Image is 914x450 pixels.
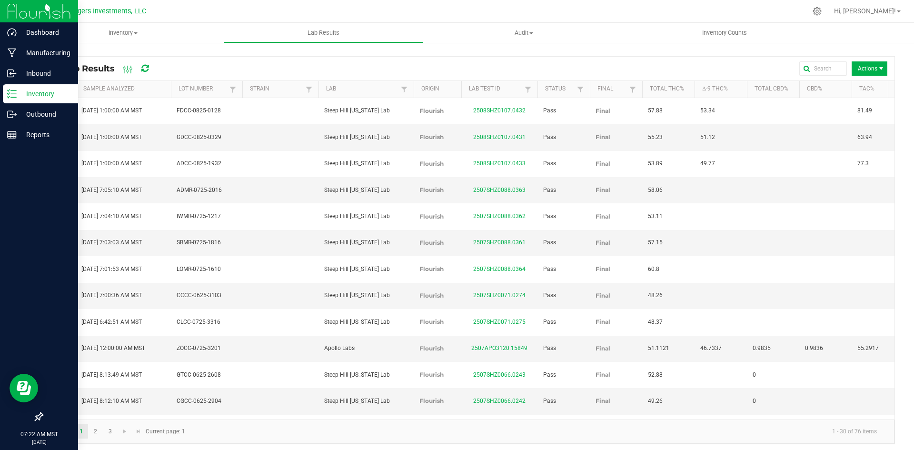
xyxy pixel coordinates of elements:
[852,61,887,76] li: Actions
[135,428,142,435] span: Go to the last page
[419,345,444,352] span: Flourish
[324,134,390,140] span: Steep Hill [US_STATE] Lab
[799,61,847,76] input: Search
[421,85,457,93] a: OriginSortable
[419,371,444,378] span: Flourish
[324,345,355,351] span: Apollo Labs
[177,371,221,378] span: GTCC-0625-2608
[81,239,142,246] span: [DATE] 7:03:03 AM MST
[4,439,74,446] p: [DATE]
[648,345,669,351] span: 51.1121
[419,397,444,404] span: Flourish
[177,292,221,299] span: CCCC-0625-3103
[295,29,352,37] span: Lab Results
[543,160,556,167] span: Pass
[700,160,715,167] span: 49.77
[303,83,315,95] a: Filter
[118,424,132,439] a: Go to the next page
[179,85,227,93] a: Lot NumberSortable
[83,85,167,93] a: Sample AnalyzedSortable
[250,85,303,93] a: StrainSortable
[121,428,129,435] span: Go to the next page
[473,398,526,404] a: 2507SHZ0066.0242
[7,28,17,37] inline-svg: Dashboard
[177,398,221,404] span: CGCC-0625-2904
[7,48,17,58] inline-svg: Manufacturing
[324,371,390,378] span: Steep Hill [US_STATE] Lab
[473,107,526,114] a: 2508SHZ0107.0432
[543,107,556,114] span: Pass
[650,85,691,93] a: Total THC%Sortable
[543,292,556,299] span: Pass
[177,345,221,351] span: ZOCC-0725-3201
[48,7,146,15] span: Life Changers Investments, LLC
[74,424,88,439] a: Page 1
[191,424,884,440] kendo-pager-info: 1 - 30 of 76 items
[543,239,556,246] span: Pass
[177,160,221,167] span: ADCC-0825-1932
[81,213,142,220] span: [DATE] 7:04:10 AM MST
[324,187,390,193] span: Steep Hill [US_STATE] Lab
[805,345,823,351] span: 0.9836
[522,83,534,95] a: Filter
[81,134,142,140] span: [DATE] 1:00:00 AM MST
[545,85,574,93] a: StatusSortable
[857,107,872,114] span: 81.49
[857,160,869,167] span: 77.3
[473,160,526,167] a: 2508SHZ0107.0433
[596,318,610,325] span: Final
[543,187,556,193] span: Pass
[700,345,722,351] span: 46.7337
[648,398,663,404] span: 49.26
[596,107,610,114] span: Final
[753,371,756,378] span: 0
[543,398,556,404] span: Pass
[419,318,444,325] span: Flourish
[473,292,526,299] a: 2507SHZ0071.0274
[648,371,663,378] span: 52.88
[177,213,221,220] span: IWMR-0725-1217
[597,85,626,93] a: FinalSortable
[473,134,526,140] a: 2508SHZ0107.0431
[648,107,663,114] span: 57.88
[596,186,610,193] span: Final
[81,292,142,299] span: [DATE] 7:00:36 AM MST
[23,23,223,43] a: Inventory
[419,133,444,140] span: Flourish
[627,83,638,95] a: Filter
[473,371,526,378] a: 2507SHZ0066.0243
[648,134,663,140] span: 55.23
[81,371,142,378] span: [DATE] 8:13:49 AM MST
[648,239,663,246] span: 57.15
[223,23,424,43] a: Lab Results
[419,265,444,272] span: Flourish
[596,345,610,352] span: Final
[227,83,238,95] a: Filter
[473,213,526,220] a: 2507SHZ0088.0362
[419,107,444,114] span: Flourish
[177,319,220,325] span: CLCC-0725-3316
[700,134,715,140] span: 51.12
[689,29,760,37] span: Inventory Counts
[543,134,556,140] span: Pass
[625,23,825,43] a: Inventory Counts
[648,160,663,167] span: 53.89
[50,60,165,77] div: All Lab Results
[89,424,102,439] a: Page 2
[7,110,17,119] inline-svg: Outbound
[857,134,872,140] span: 63.94
[7,89,17,99] inline-svg: Inventory
[424,29,624,37] span: Audit
[857,345,879,351] span: 55.2917
[648,187,663,193] span: 58.06
[473,239,526,246] a: 2507SHZ0088.0361
[543,266,556,272] span: Pass
[648,292,663,299] span: 48.26
[81,266,142,272] span: [DATE] 7:01:53 AM MST
[17,68,74,79] p: Inbound
[543,371,556,378] span: Pass
[755,85,795,93] a: Total CBD%Sortable
[324,292,390,299] span: Steep Hill [US_STATE] Lab
[177,134,221,140] span: GDCC-0825-0329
